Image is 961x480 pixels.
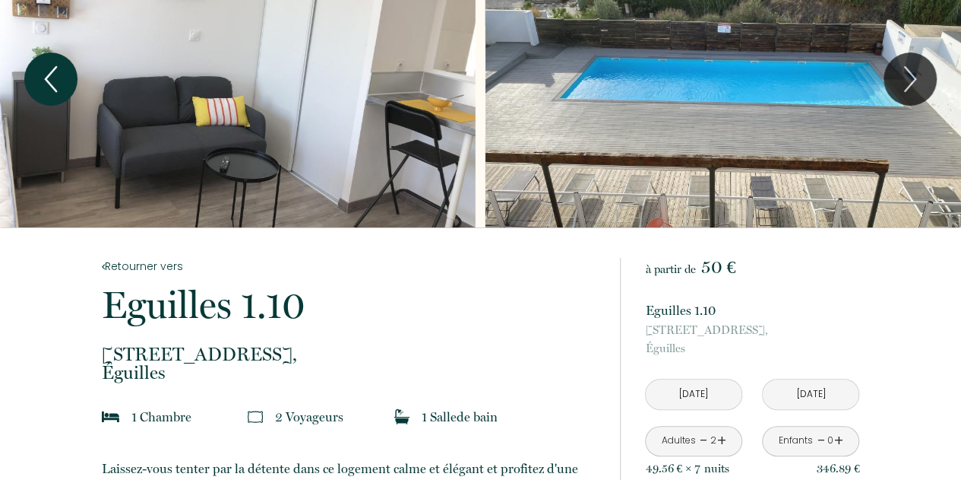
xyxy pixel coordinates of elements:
span: s [724,462,729,475]
p: 1 Chambre [131,406,191,428]
div: 0 [827,434,834,448]
p: Éguilles [102,345,600,382]
a: - [817,429,825,453]
a: + [834,429,843,453]
p: Eguilles 1.10 [102,286,600,324]
p: 49.56 € × 7 nuit [645,459,729,478]
a: + [717,429,726,453]
div: Enfants [779,434,813,448]
div: 2 [710,434,717,448]
span: [STREET_ADDRESS], [645,321,859,339]
button: Next [884,52,937,106]
span: s [338,409,343,424]
div: Adultes [661,434,695,448]
input: Départ [763,380,858,409]
a: - [700,429,708,453]
p: Eguilles 1.10 [645,300,859,321]
span: à partir de [645,262,695,276]
input: Arrivée [646,380,741,409]
p: 1 Salle de bain [422,406,498,428]
img: guests [248,409,263,424]
a: Retourner vers [102,258,600,275]
span: 50 € [700,256,735,278]
p: 346.89 € [817,459,860,478]
p: Éguilles [645,321,859,358]
p: 2 Voyageur [275,406,343,428]
button: Previous [24,52,77,106]
span: [STREET_ADDRESS], [102,345,600,364]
